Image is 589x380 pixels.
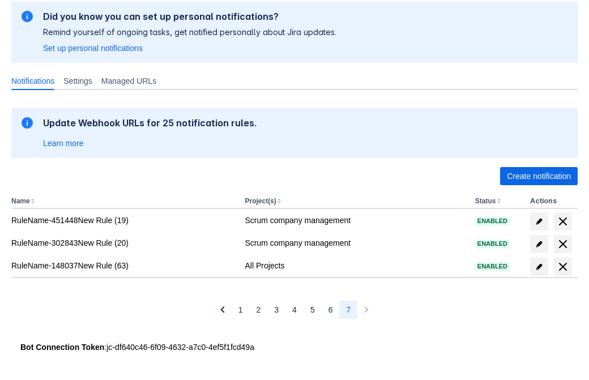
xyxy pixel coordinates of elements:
[20,116,34,130] span: information
[11,237,236,249] div: RuleName-302843New Rule (20)
[535,217,544,226] span: edit
[339,301,357,319] button: Page 7
[11,260,236,271] div: RuleName-148037New Rule (63)
[556,237,570,251] span: delete
[238,301,243,319] span: 1
[43,42,143,54] a: Set up personal notifications
[500,167,578,185] button: Create notification
[63,75,92,87] span: Settings
[43,11,336,22] h2: Did you know you can set up personal notifications?
[310,301,315,319] span: 5
[250,301,268,319] button: Page 2
[257,301,261,319] span: 2
[245,215,466,226] div: Scrum company management
[232,301,250,319] button: Page 1
[43,117,257,129] h2: Update Webhook URLs for 25 notification rules.
[556,215,570,228] span: delete
[43,138,84,149] a: Learn more
[267,301,285,319] button: Page 3
[475,218,510,224] span: Enabled
[11,75,54,87] span: Notifications
[328,301,333,319] span: 6
[346,301,351,319] span: 7
[11,215,236,226] div: RuleName-451448New Rule (19)
[245,197,276,205] button: Project(s)
[304,301,322,319] button: Page 5
[11,197,30,205] button: Name
[214,301,376,319] nav: Pagination
[20,341,569,353] div: : jc-df640c46-6f09-4632-a7c0-4ef5f1fcd49a
[475,197,496,205] button: Status
[475,241,510,247] span: Enabled
[556,260,570,274] span: delete
[535,262,544,271] span: edit
[322,301,340,319] button: Page 6
[526,194,578,209] th: Actions
[245,260,466,271] div: All Projects
[214,301,232,319] button: Previous
[101,75,156,87] span: Managed URLs
[245,237,466,249] div: Scrum company management
[274,301,279,319] span: 3
[357,301,375,319] button: Next
[20,343,104,352] strong: Bot Connection Token
[475,263,510,270] span: Enabled
[43,27,336,38] p: Remind yourself of ongoing tasks, get notified personally about Jira updates.
[285,301,304,319] button: Page 4
[507,167,571,185] span: Create notification
[535,240,544,249] span: edit
[292,301,297,319] span: 4
[20,10,34,23] span: information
